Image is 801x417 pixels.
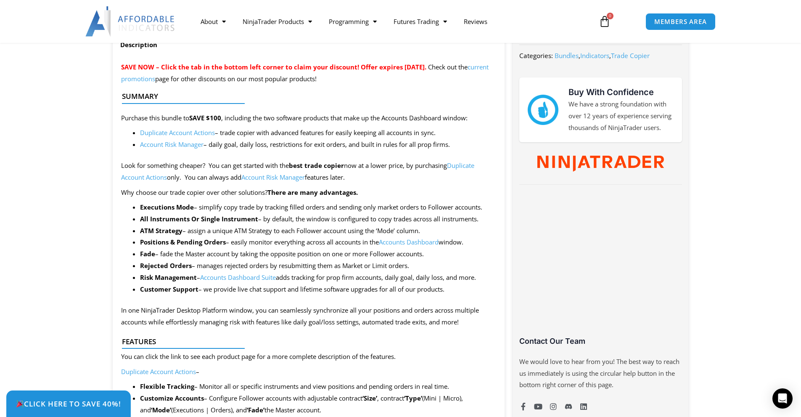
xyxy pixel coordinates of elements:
[140,273,197,282] b: Risk Management
[140,127,497,139] li: – trade copier with advanced features for easily keeping all accounts in sync.
[200,273,276,282] a: Accounts Dashboard Suite
[519,356,682,391] p: We would love to hear from you! The best way to reach us immediately is using the circular help b...
[192,12,234,31] a: About
[568,86,674,98] h3: Buy With Confidence
[121,187,497,199] p: Why choose our trade copier over other solutions?
[555,51,579,60] a: Bundles
[379,238,439,246] a: Accounts Dashboard
[140,226,182,235] b: ATM Strategy
[121,160,497,183] p: Look for something cheaper? You can get started with the now at a lower price, by purchasing only...
[234,12,320,31] a: NinjaTrader Products
[528,95,558,125] img: mark thumbs good 43913 | Affordable Indicators – NinjaTrader
[140,236,497,248] li: – easily monitor everything across all accounts in the window.
[16,400,24,407] img: 🎉
[121,112,497,124] p: Purchase this bundle to , including the two software products that make up the Accounts Dashboard...
[519,51,553,60] span: Categories:
[122,92,489,101] h4: Summary
[121,63,426,71] span: SAVE NOW – Click the tab in the bottom left corner to claim your discount! Offer expires [DATE].
[519,336,682,346] h3: Contact Our Team
[121,367,196,376] a: Duplicate Account Actions
[140,285,198,293] strong: Customer Support
[607,13,613,19] span: 0
[140,213,497,225] li: – by default, the window is configured to copy trades across all instruments.
[320,12,385,31] a: Programming
[586,9,623,34] a: 0
[654,19,707,25] span: MEMBERS AREA
[772,388,793,409] div: Open Intercom Messenger
[121,305,497,328] p: In one NinjaTrader Desktop Platform window, you can seamlessly synchronize all your positions and...
[140,225,497,237] li: – assign a unique ATM Strategy to each Follower account using the ‘Mode’ column.
[121,61,497,85] p: Check out the page for other discounts on our most popular products!
[519,195,682,343] iframe: Customer reviews powered by Trustpilot
[140,215,258,223] strong: All Instruments Or Single Instrument
[140,260,497,272] li: – manages rejected orders by resubmitting them as Market or Limit orders.
[140,284,497,295] li: – we provide live chat support and lifetime software upgrades for all of our products.
[140,261,192,270] b: Rejected Orders
[113,37,165,53] a: Description
[289,161,344,170] strong: best trade copier
[537,156,664,172] img: NinjaTrader Wordmark color RGB | Affordable Indicators – NinjaTrader
[6,390,131,417] a: 🎉Click Here to save 40%!
[16,400,121,407] span: Click Here to save 40%!
[140,382,194,390] strong: Flexible Tracking
[267,188,358,197] strong: There are many advantages.
[189,114,221,122] strong: SAVE $100
[140,128,215,137] a: Duplicate Account Actions
[645,13,716,30] a: MEMBERS AREA
[140,202,497,213] li: – simplify copy trade by tracking filled orders and sending only market orders to Follower accounts.
[140,203,194,211] strong: Executions Mode
[140,248,497,260] li: – fade the Master account by taking the opposite position on one or more Follower accounts.
[121,366,497,378] p: –
[385,12,455,31] a: Futures Trading
[241,173,305,181] a: Account Risk Manager
[140,250,155,258] strong: Fade
[611,51,650,60] a: Trade Copier
[580,51,609,60] a: Indicators
[568,98,674,134] p: We have a strong foundation with over 12 years of experience serving thousands of NinjaTrader users.
[122,337,489,346] h4: Features
[192,12,589,31] nav: Menu
[140,381,497,393] li: – Monitor all or specific instruments and view positions and pending orders in real time.
[140,238,226,246] strong: Positions & Pending Orders
[140,139,497,151] li: – daily goal, daily loss, restrictions for exit orders, and built in rules for all prop firms.
[85,6,176,37] img: LogoAI | Affordable Indicators – NinjaTrader
[140,140,204,149] a: Account Risk Manager
[455,12,496,31] a: Reviews
[555,51,650,60] span: , ,
[140,272,497,284] li: – adds tracking for prop firm accounts, daily goal, daily loss, and more.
